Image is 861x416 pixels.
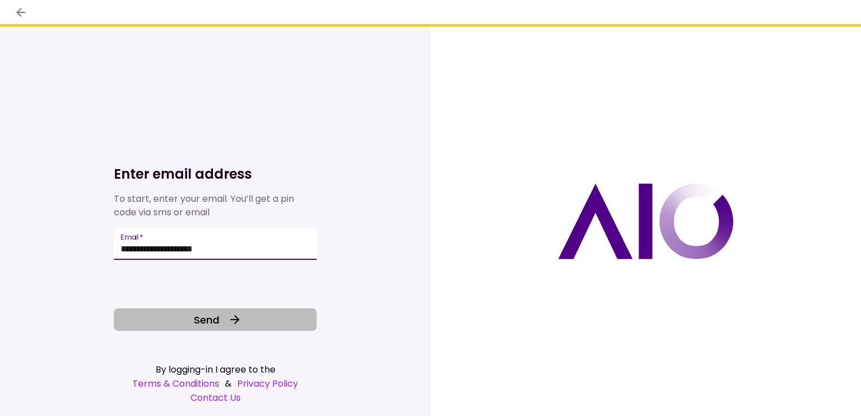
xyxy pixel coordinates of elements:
[114,308,317,331] button: Send
[237,377,298,391] a: Privacy Policy
[114,377,317,391] div: &
[114,192,317,219] div: To start, enter your email. You’ll get a pin code via sms or email
[194,312,219,328] span: Send
[114,165,317,183] h1: Enter email address
[114,391,317,405] a: Contact Us
[121,232,143,242] label: Email
[114,362,317,377] div: By logging-in I agree to the
[558,183,734,259] img: AIO logo
[132,377,219,391] a: Terms & Conditions
[11,3,30,22] button: back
